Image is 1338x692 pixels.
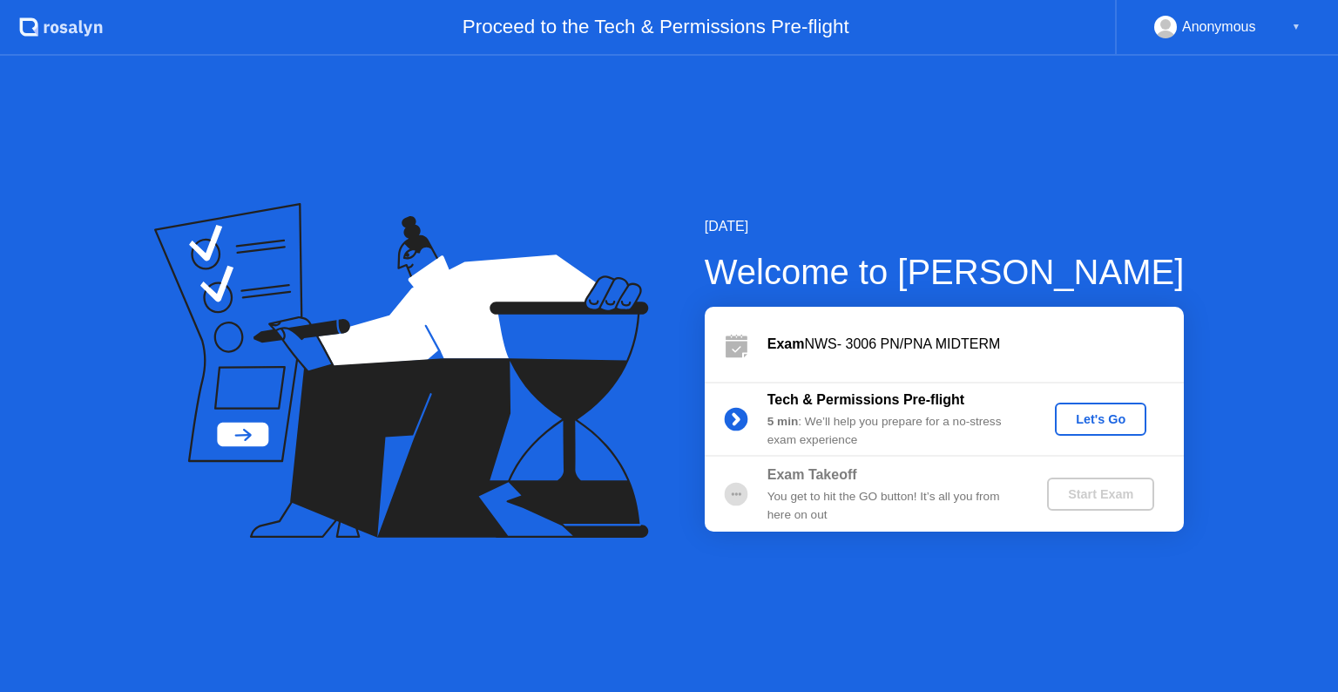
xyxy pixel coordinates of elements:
b: Exam Takeoff [767,467,857,482]
b: Exam [767,336,805,351]
div: [DATE] [705,216,1185,237]
div: : We’ll help you prepare for a no-stress exam experience [767,413,1018,449]
div: ▼ [1292,16,1301,38]
button: Let's Go [1055,403,1146,436]
b: Tech & Permissions Pre-flight [767,392,964,407]
div: Let's Go [1062,412,1139,426]
b: 5 min [767,415,799,428]
div: Welcome to [PERSON_NAME] [705,246,1185,298]
button: Start Exam [1047,478,1154,511]
div: Start Exam [1054,487,1147,501]
div: Anonymous [1182,16,1256,38]
div: NWS- 3006 PN/PNA MIDTERM [767,334,1184,355]
div: You get to hit the GO button! It’s all you from here on out [767,488,1018,524]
